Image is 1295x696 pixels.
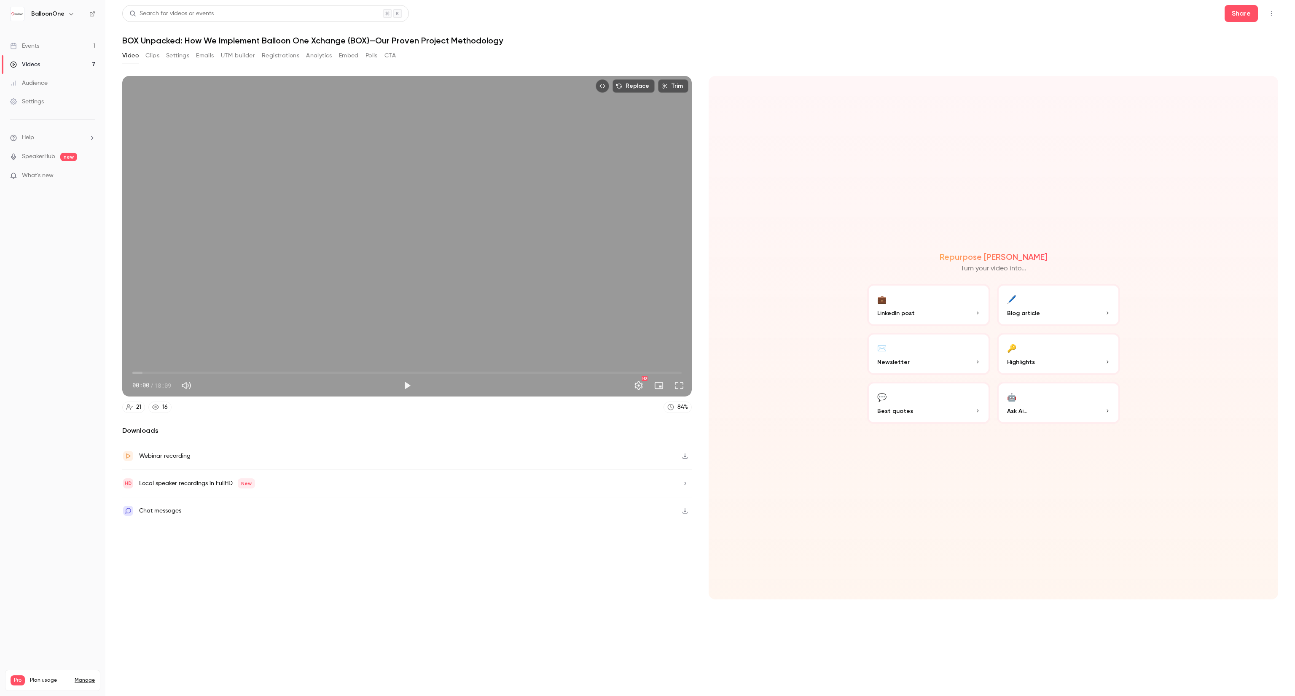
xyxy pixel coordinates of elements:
div: Settings [10,97,44,106]
div: 21 [136,403,141,412]
span: 18:09 [154,381,171,390]
span: Ask Ai... [1007,407,1027,415]
span: Best quotes [877,407,913,415]
button: Video [122,49,139,62]
div: 16 [162,403,168,412]
button: 🖊️Blog article [997,284,1120,326]
span: New [238,478,255,488]
div: 💼 [877,292,887,305]
button: Full screen [671,377,688,394]
div: HD [642,376,647,381]
button: CTA [384,49,396,62]
span: Pro [11,675,25,685]
div: 🤖 [1007,390,1016,403]
a: 16 [148,402,172,413]
button: Embed video [596,79,609,93]
p: Turn your video into... [961,264,1026,274]
div: Chat messages [139,506,181,516]
div: Webinar recording [139,451,191,461]
span: Newsletter [877,358,910,367]
h1: BOX Unpacked: How We Implement Balloon One Xchange (BOX)—Our Proven Project Methodology [122,35,1278,46]
div: 🔑 [1007,341,1016,354]
div: 00:00 [132,381,171,390]
div: Search for videos or events [129,9,214,18]
h2: Repurpose [PERSON_NAME] [940,252,1047,262]
img: BalloonOne [11,7,24,21]
button: Mute [178,377,195,394]
div: 84 % [677,403,688,412]
button: UTM builder [221,49,255,62]
button: Replace [613,79,655,93]
a: Manage [75,677,95,684]
button: Emails [196,49,214,62]
button: 💼LinkedIn post [867,284,990,326]
button: Registrations [262,49,299,62]
span: Help [22,133,34,142]
button: ✉️Newsletter [867,333,990,375]
a: SpeakerHub [22,152,55,161]
button: Settings [166,49,189,62]
li: help-dropdown-opener [10,133,95,142]
div: 💬 [877,390,887,403]
h6: BalloonOne [31,10,64,18]
a: 84% [664,402,692,413]
a: 21 [122,402,145,413]
span: new [60,153,77,161]
button: 🤖Ask Ai... [997,382,1120,424]
button: Analytics [306,49,332,62]
span: Highlights [1007,358,1035,367]
button: Embed [339,49,359,62]
div: Events [10,42,39,50]
button: Top Bar Actions [1265,7,1278,20]
button: 🔑Highlights [997,333,1120,375]
button: Polls [365,49,378,62]
span: LinkedIn post [877,309,915,318]
button: Settings [630,377,647,394]
span: 00:00 [132,381,149,390]
button: Turn on miniplayer [650,377,667,394]
h2: Downloads [122,426,692,436]
button: Share [1225,5,1258,22]
button: Clips [145,49,159,62]
span: Blog article [1007,309,1040,318]
div: ✉️ [877,341,887,354]
iframe: Noticeable Trigger [85,172,95,180]
div: Audience [10,79,48,87]
span: Plan usage [30,677,70,684]
div: 🖊️ [1007,292,1016,305]
span: / [150,381,153,390]
span: What's new [22,171,54,180]
button: 💬Best quotes [867,382,990,424]
div: Videos [10,60,40,69]
div: Local speaker recordings in FullHD [139,478,255,488]
button: Play [399,377,416,394]
button: Trim [658,79,688,93]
